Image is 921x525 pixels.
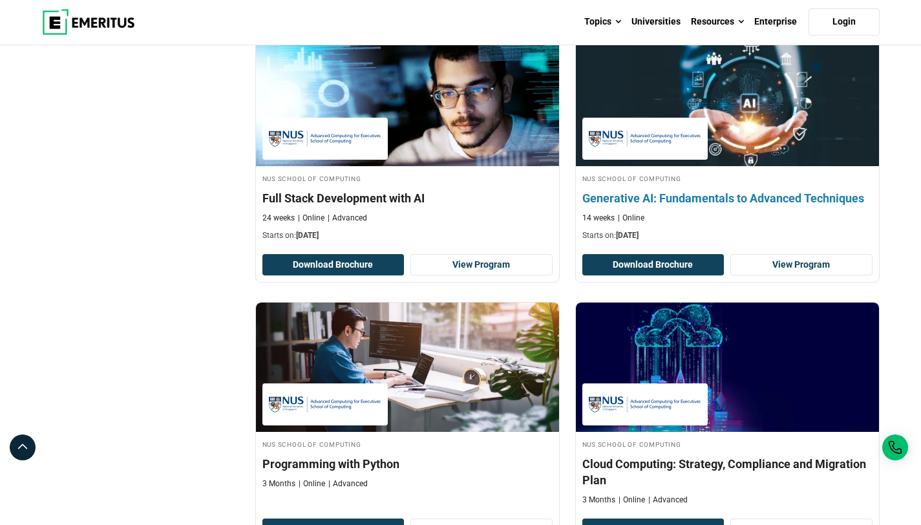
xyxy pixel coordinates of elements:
a: View Program [410,254,553,276]
button: Download Brochure [262,254,405,276]
h4: Programming with Python [262,456,553,472]
a: Technology Course by NUS School of Computing - NUS School of Computing NUS School of Computing Cl... [576,303,879,512]
h4: NUS School of Computing [582,438,873,449]
img: Full Stack Development with AI | Online Coding Course [256,37,559,166]
h4: NUS School of Computing [262,173,553,184]
img: Programming with Python | Online Data Science and Analytics Course [256,303,559,432]
p: Advanced [328,213,367,224]
p: 3 Months [262,478,295,489]
p: Advanced [648,495,688,506]
p: Starts on: [582,230,873,241]
button: Download Brochure [582,254,725,276]
span: [DATE] [296,231,319,240]
h4: NUS School of Computing [582,173,873,184]
h4: Full Stack Development with AI [262,190,553,206]
img: NUS School of Computing [589,390,701,419]
h4: Generative AI: Fundamentals to Advanced Techniques [582,190,873,206]
a: Data Science and Analytics Course by NUS School of Computing - NUS School of Computing NUS School... [256,303,559,496]
a: View Program [730,254,873,276]
p: Online [618,213,644,224]
p: 14 weeks [582,213,615,224]
img: Cloud Computing: Strategy, Compliance and Migration Plan | Online Technology Course [576,303,879,432]
h4: NUS School of Computing [262,438,553,449]
p: Online [619,495,645,506]
p: Advanced [328,478,368,489]
p: Online [298,213,324,224]
img: NUS School of Computing [269,124,381,153]
a: Technology Course by NUS School of Computing - September 30, 2025 NUS School of Computing NUS Sch... [576,37,879,248]
a: Login [809,8,880,36]
img: Generative AI: Fundamentals to Advanced Techniques | Online Technology Course [560,30,894,173]
img: NUS School of Computing [269,390,381,419]
img: NUS School of Computing [589,124,701,153]
a: Coding Course by NUS School of Computing - September 30, 2025 NUS School of Computing NUS School ... [256,37,559,248]
span: [DATE] [616,231,639,240]
p: 24 weeks [262,213,295,224]
p: Online [299,478,325,489]
p: 3 Months [582,495,615,506]
h4: Cloud Computing: Strategy, Compliance and Migration Plan [582,456,873,488]
p: Starts on: [262,230,553,241]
